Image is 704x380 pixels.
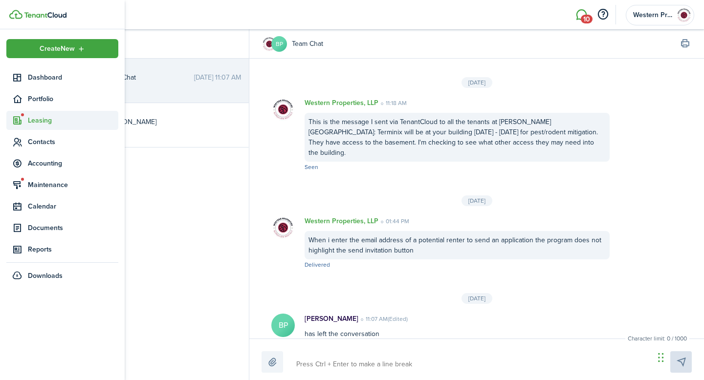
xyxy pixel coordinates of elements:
[678,37,692,51] button: Print
[305,314,358,324] p: [PERSON_NAME]
[105,117,241,127] span: Bryan Payton
[271,216,295,239] img: Western Properties, LLP
[6,68,118,87] a: Dashboard
[28,180,118,190] span: Maintenance
[676,7,692,23] img: Western Properties, LLP
[305,113,610,162] div: This is the message I sent via TenantCloud to all the tenants at [PERSON_NAME][GEOGRAPHIC_DATA]: ...
[633,12,672,19] span: Western Properties, LLP
[28,158,118,169] span: Accounting
[305,260,330,269] span: Delivered
[305,98,378,108] p: Western Properties, LLP
[9,10,22,19] img: TenantCloud
[28,271,63,281] span: Downloads
[658,343,664,372] div: Drag
[462,195,492,206] div: [DATE]
[378,99,407,107] time: 11:18 AM
[295,314,619,339] div: has left the conversation
[462,293,492,304] div: [DATE]
[594,6,611,23] button: Open resource center
[462,77,492,88] div: [DATE]
[292,39,323,49] span: Team Chat
[28,94,118,104] span: Portfolio
[305,231,610,259] div: When i enter the email address of a potential renter to send an application the program does not ...
[388,315,408,323] span: (Edited)
[194,72,241,83] time: [DATE] 11:07 AM
[358,315,408,323] time: 11:07 AM
[28,72,118,83] span: Dashboard
[271,36,287,52] avatar-text: BP
[378,217,409,226] time: 01:44 PM
[271,314,295,337] avatar-text: BP
[6,240,118,259] a: Reports
[271,98,295,121] img: Western Properties, LLP
[24,12,66,18] img: TenantCloud
[105,72,194,83] span: Team Chat
[28,244,118,254] span: Reports
[262,36,277,52] img: Western Properties, LLP
[63,29,249,58] input: search
[305,216,378,226] p: Western Properties, LLP
[6,39,118,58] button: Open menu
[28,223,118,233] span: Documents
[655,333,704,380] iframe: Chat Widget
[305,163,318,171] span: Seen
[28,137,118,147] span: Contacts
[40,45,75,52] span: Create New
[28,201,118,211] span: Calendar
[28,115,118,126] span: Leasing
[625,334,689,343] small: Character limit: 0 / 1000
